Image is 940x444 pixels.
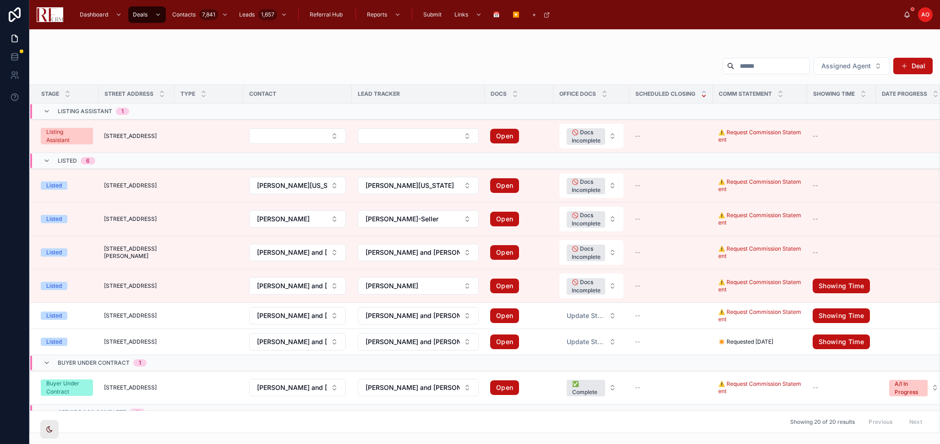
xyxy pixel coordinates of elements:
button: Deal [893,58,933,74]
div: 7,841 [199,9,218,20]
button: Select Button [249,379,346,396]
a: [STREET_ADDRESS] [104,182,169,189]
div: Buyer Under Contract [46,379,87,396]
span: Lead Tracker [358,90,400,98]
a: Reports [362,6,405,23]
span: [PERSON_NAME] and [PERSON_NAME] [366,337,460,346]
span: Deals [133,11,148,18]
a: Select Button [249,307,346,325]
button: Select Button [559,307,623,324]
span: -- [635,338,640,345]
a: Listed [41,338,93,346]
div: Listed [46,181,62,190]
span: [PERSON_NAME] and [PERSON_NAME] [366,311,460,320]
span: + [532,11,536,18]
a: Listed [41,248,93,257]
span: [STREET_ADDRESS] [104,282,157,290]
a: Select Button [249,176,346,195]
button: Select Button [249,244,346,261]
a: Select Button [357,128,479,144]
a: Select Button [559,173,624,198]
span: Showing Time [813,90,855,98]
a: ⚠️ Request Commission Statement [718,212,802,226]
a: ⚠️ Request Commission Statement [718,212,801,226]
a: Showing Time [813,308,870,323]
a: Select Button [249,210,346,228]
button: Select Button [559,274,623,298]
span: -- [635,282,640,290]
img: App logo [37,7,63,22]
span: Office Docs [559,90,596,98]
a: Select Button [559,333,624,351]
span: [PERSON_NAME] and [PERSON_NAME] [257,281,327,291]
a: Listed [41,215,93,223]
a: [STREET_ADDRESS] [104,132,169,140]
a: Select Button [249,333,346,351]
button: Select Button [358,128,479,144]
a: Open [490,380,519,395]
button: Select Button [559,124,623,148]
a: Open [490,212,519,226]
a: Open [490,129,519,143]
a: -- [813,132,870,140]
button: Select Button [358,210,479,228]
a: Open [490,212,548,226]
a: Open [490,308,519,323]
a: [STREET_ADDRESS] [104,312,169,319]
span: Reports [367,11,387,18]
span: [PERSON_NAME] and [PERSON_NAME] [366,248,460,257]
span: -- [813,249,818,256]
a: Open [490,279,519,293]
div: 1 [139,359,141,367]
a: [STREET_ADDRESS] [104,384,169,391]
button: Select Button [249,128,346,144]
span: [STREET_ADDRESS] [104,312,157,319]
span: Docs [491,90,507,98]
span: [STREET_ADDRESS] [104,182,157,189]
span: Links [454,11,468,18]
a: -- [813,182,870,189]
a: Leads1,657 [235,6,292,23]
a: Listing Assistant [41,128,93,144]
a: Select Button [249,277,346,295]
button: Select Button [249,307,346,324]
button: Select Button [559,240,623,265]
div: Listed [46,312,62,320]
a: Open [490,178,548,193]
a: Contacts7,841 [168,6,233,23]
a: Select Button [357,307,479,325]
span: Dashboard [80,11,108,18]
div: 🚫 Docs Incomplete [572,178,601,194]
div: Listed [46,338,62,346]
span: -- [635,249,640,256]
a: ⚠️ Request Commission Statement [718,380,802,395]
a: Select Button [357,176,479,195]
a: -- [635,338,707,345]
span: Assigned Agent [821,61,871,71]
a: -- [813,249,870,256]
span: Date Progress [882,90,927,98]
span: ▶️ [513,11,519,18]
div: ✅ Complete [572,380,600,396]
span: [PERSON_NAME] [366,281,418,291]
span: -- [635,384,640,391]
a: [STREET_ADDRESS] [104,215,169,223]
span: Listed [58,157,77,164]
span: -- [813,215,818,223]
a: -- [813,384,870,391]
span: [PERSON_NAME] [257,214,310,224]
a: ⚠️ Request Commission Statement [718,129,802,143]
a: Open [490,380,548,395]
a: ⚠️ Request Commission Statement [718,308,802,323]
a: Select Button [249,378,346,397]
a: Showing Time [813,308,870,323]
a: Select Button [357,243,479,262]
a: Open [490,334,519,349]
a: Select Button [559,375,624,400]
div: 🚫 Docs Incomplete [572,211,601,228]
a: ⚠️ Request Commission Statement [718,245,802,260]
span: 📅 [493,11,500,18]
a: + [528,6,555,23]
span: Contacts [172,11,196,18]
span: AO [921,11,929,18]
